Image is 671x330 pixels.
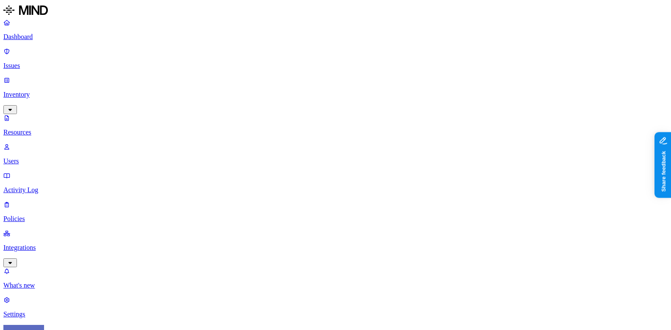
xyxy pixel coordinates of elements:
[3,172,668,194] a: Activity Log
[3,143,668,165] a: Users
[3,114,668,136] a: Resources
[3,157,668,165] p: Users
[3,3,668,19] a: MIND
[3,267,668,289] a: What's new
[3,310,668,318] p: Settings
[3,48,668,70] a: Issues
[3,76,668,113] a: Inventory
[3,3,48,17] img: MIND
[3,215,668,223] p: Policies
[3,62,668,70] p: Issues
[3,19,668,41] a: Dashboard
[3,244,668,252] p: Integrations
[3,129,668,136] p: Resources
[3,33,668,41] p: Dashboard
[3,296,668,318] a: Settings
[3,91,668,98] p: Inventory
[3,229,668,266] a: Integrations
[3,282,668,289] p: What's new
[3,201,668,223] a: Policies
[3,186,668,194] p: Activity Log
